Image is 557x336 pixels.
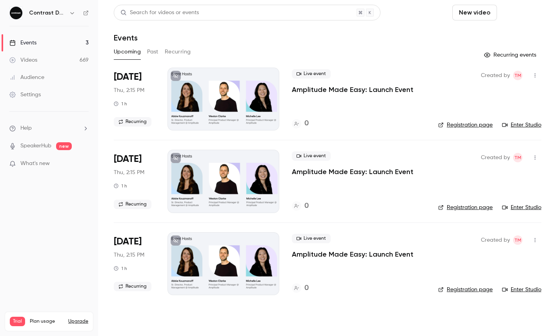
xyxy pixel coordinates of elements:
div: Search for videos or events [120,9,199,17]
a: 0 [292,283,309,294]
span: Created by [481,153,510,162]
h1: Events [114,33,138,42]
div: Events [9,39,36,47]
span: Tim Minton [513,153,522,162]
button: Upgrade [68,318,88,325]
span: TM [514,235,521,245]
span: Tim Minton [513,235,522,245]
span: Thu, 2:15 PM [114,169,144,176]
a: Registration page [438,121,493,129]
span: TM [514,71,521,80]
a: Amplitude Made Easy: Launch Event [292,167,413,176]
span: Tim Minton [513,71,522,80]
span: Live event [292,151,331,161]
div: Audience [9,73,44,81]
div: Settings [9,91,41,99]
div: Videos [9,56,37,64]
a: Enter Studio [502,286,541,294]
button: Recurring [165,46,191,58]
li: help-dropdown-opener [9,124,89,132]
span: [DATE] [114,153,142,165]
span: Created by [481,235,510,245]
h6: Contrast Demos [29,9,66,17]
span: new [56,142,72,150]
span: Thu, 2:15 PM [114,251,144,259]
h4: 0 [304,283,309,294]
a: Enter Studio [502,121,541,129]
div: Aug 28 Thu, 1:15 PM (Europe/London) [114,150,155,213]
button: Past [147,46,158,58]
span: TM [514,153,521,162]
a: 0 [292,118,309,129]
span: What's new [20,160,50,168]
span: Recurring [114,117,151,127]
button: Upcoming [114,46,141,58]
a: Amplitude Made Easy: Launch Event [292,85,413,94]
span: Live event [292,69,331,79]
div: Aug 21 Thu, 1:15 PM (Europe/London) [114,68,155,130]
span: [DATE] [114,235,142,248]
span: Created by [481,71,510,80]
h4: 0 [304,118,309,129]
div: 1 h [114,265,127,272]
span: Thu, 2:15 PM [114,86,144,94]
img: Contrast Demos [10,7,22,19]
div: Sep 4 Thu, 1:15 PM (Europe/London) [114,232,155,295]
a: Amplitude Made Easy: Launch Event [292,250,413,259]
span: Recurring [114,282,151,291]
a: SpeakerHub [20,142,51,150]
span: Help [20,124,32,132]
div: 1 h [114,183,127,189]
span: Plan usage [30,318,64,325]
span: Trial [10,317,25,326]
h4: 0 [304,201,309,211]
a: Registration page [438,204,493,211]
button: New video [452,5,497,20]
button: Recurring events [481,49,541,61]
a: 0 [292,201,309,211]
button: Schedule [500,5,541,20]
a: Registration page [438,286,493,294]
a: Enter Studio [502,204,541,211]
span: Live event [292,234,331,243]
span: Recurring [114,200,151,209]
span: [DATE] [114,71,142,83]
div: 1 h [114,101,127,107]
